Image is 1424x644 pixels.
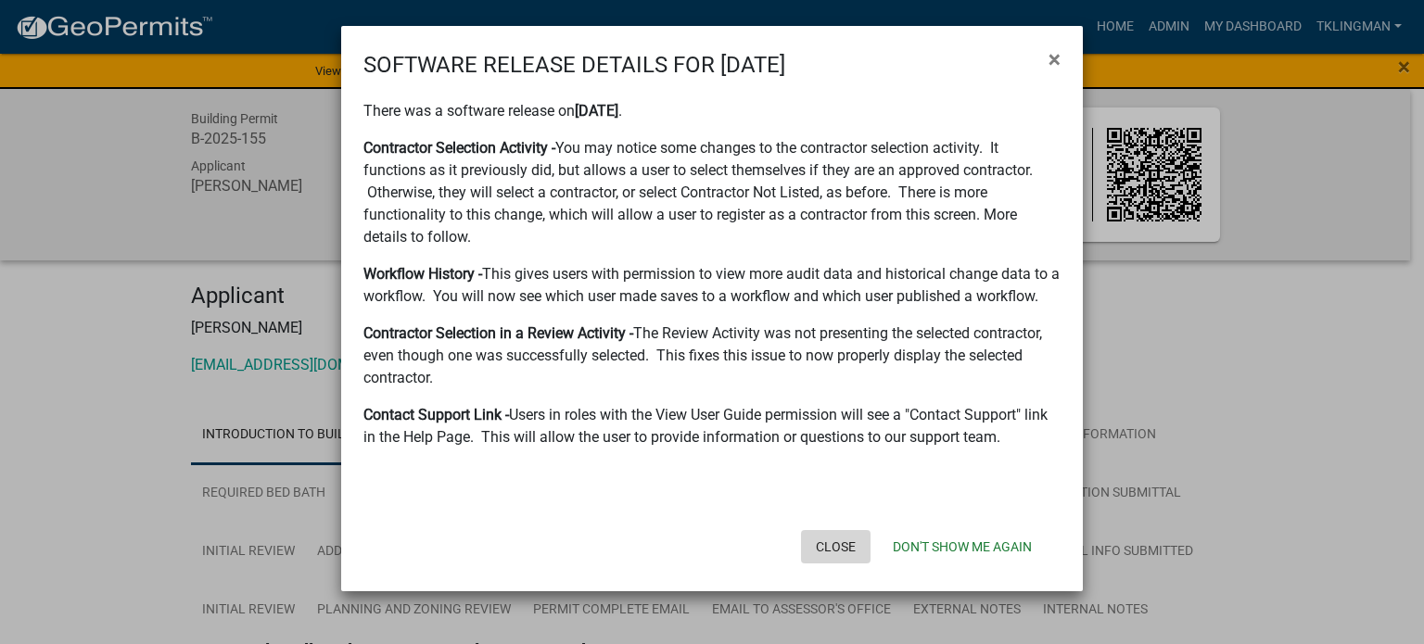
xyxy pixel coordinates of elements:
strong: Contractor Selection Activity - [363,139,555,157]
button: Close [1034,33,1075,85]
strong: Contractor Selection in a Review Activity - [363,324,633,342]
strong: Contact Support Link - [363,406,509,423]
strong: [DATE] [575,102,618,120]
p: There was a software release on . [363,100,1061,122]
h4: SOFTWARE RELEASE DETAILS FOR [DATE] [363,48,785,82]
strong: Workflow History - [363,265,482,283]
p: You may notice some changes to the contractor selection activity. It functions as it previously d... [363,137,1061,248]
button: Don't show me again [878,530,1047,563]
p: This gives users with permission to view more audit data and historical change data to a workflow... [363,263,1061,308]
span: × [1049,46,1061,72]
button: Close [801,530,871,563]
p: Users in roles with the View User Guide permission will see a "Contact Support" link in the Help ... [363,404,1061,448]
p: The Review Activity was not presenting the selected contractor, even though one was successfully ... [363,322,1061,389]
